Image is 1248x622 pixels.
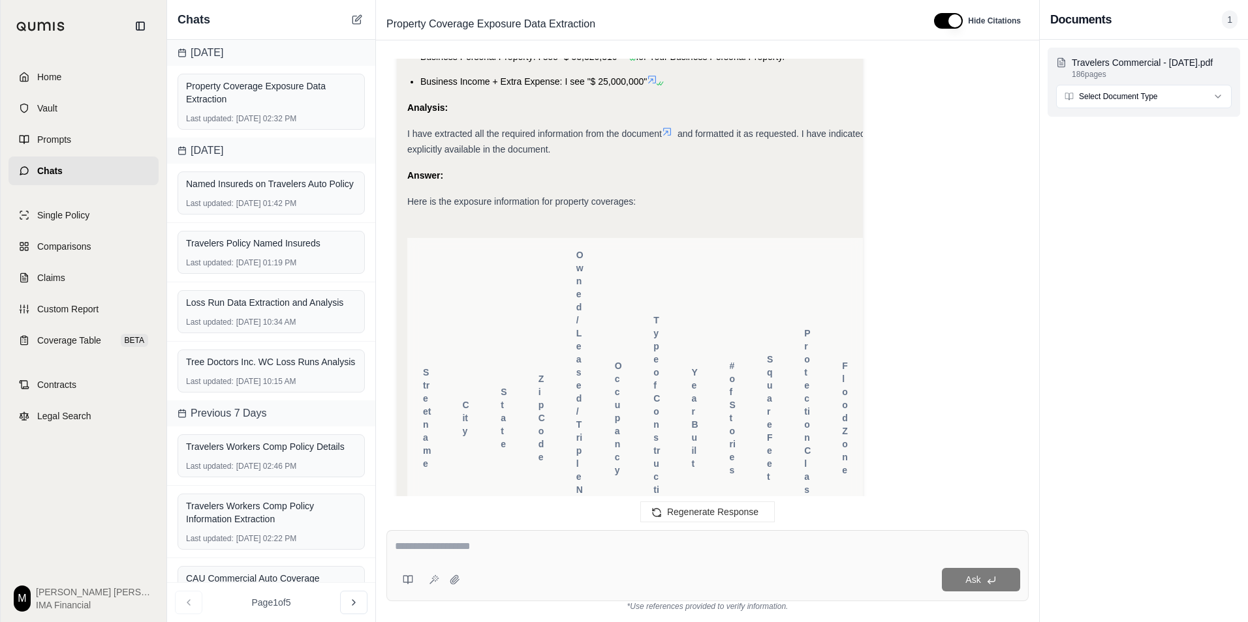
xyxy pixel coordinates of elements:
span: Occupancy [615,361,622,475]
a: Comparisons [8,232,159,261]
div: Travelers Workers Comp Policy Information Extraction [186,499,356,526]
a: Claims [8,263,159,292]
span: and formatted it as requested. I have indicated "blank" where the information was not explicitly ... [407,128,1021,155]
div: Tree Doctors Inc. WC Loss Runs Analysis [186,355,356,368]
span: [PERSON_NAME] [PERSON_NAME] [36,585,153,599]
span: Hide Citations [968,16,1021,26]
a: Prompts [8,125,159,154]
div: [DATE] 01:19 PM [186,258,356,268]
span: # of Stories [730,361,736,475]
div: CAU Commercial Auto Coverage Definition [186,572,356,598]
div: [DATE] 10:15 AM [186,376,356,387]
button: New Chat [349,12,365,27]
a: Custom Report [8,295,159,323]
span: Last updated: [186,376,234,387]
strong: Analysis: [407,102,448,113]
span: Last updated: [186,461,234,471]
span: Coverage Table [37,334,101,347]
span: Custom Report [37,303,99,316]
span: Flood Zone [842,361,848,475]
span: Single Policy [37,209,89,222]
span: Last updated: [186,113,234,124]
strong: Answer: [407,170,443,181]
div: Property Coverage Exposure Data Extraction [186,80,356,106]
span: City [462,400,469,436]
span: Square Feet [767,354,773,482]
div: Loss Run Data Extraction and Analysis [186,296,356,309]
span: Prompts [37,133,71,146]
div: Named Insureds on Travelers Auto Policy [186,177,356,190]
span: Last updated: [186,258,234,268]
span: Protection Class [804,328,811,508]
div: [DATE] [167,40,375,66]
span: Year Built [691,367,698,469]
div: Travelers Workers Comp Policy Details [186,440,356,453]
span: Last updated: [186,198,234,209]
div: Edit Title [381,14,918,35]
span: Ask [965,574,980,585]
div: [DATE] 01:42 PM [186,198,356,209]
button: Ask [942,568,1020,591]
div: Travelers Policy Named Insureds [186,237,356,250]
span: Contracts [37,378,76,391]
div: *Use references provided to verify information. [386,601,1029,612]
span: Owned/Leased/Triple Net Lease [576,250,584,586]
span: Legal Search [37,409,91,422]
span: Claims [37,271,65,284]
span: IMA Financial [36,599,153,612]
button: Collapse sidebar [130,16,151,37]
a: Legal Search [8,402,159,430]
span: Street name [423,367,431,469]
div: Previous 7 Days [167,400,375,426]
span: Regenerate Response [667,507,758,517]
a: Vault [8,94,159,123]
span: BETA [121,334,148,347]
span: Type of Construction [653,315,660,521]
div: [DATE] 10:34 AM [186,317,356,327]
span: I have extracted all the required information from the document [407,128,662,139]
div: [DATE] [167,138,375,164]
a: Coverage TableBETA [8,326,159,355]
a: Home [8,63,159,91]
button: Regenerate Response [640,501,775,522]
span: Page 1 of 5 [252,596,291,609]
span: Home [37,70,61,83]
div: M [14,585,31,612]
span: Last updated: [186,533,234,544]
span: for Your Business Personal Property. [636,52,785,62]
span: Vault [37,102,57,115]
h3: Documents [1050,10,1112,29]
span: Business Personal Property: I see "$ 53,320,310" [420,52,620,62]
a: Chats [8,156,159,185]
a: Single Policy [8,201,159,230]
span: Zip Code [538,374,545,462]
span: Property Coverage Exposure Data Extraction [381,14,601,35]
div: [DATE] 02:46 PM [186,461,356,471]
span: Here is the exposure information for property coverages: [407,196,636,207]
div: [DATE] 02:22 PM [186,533,356,544]
img: Qumis Logo [16,22,65,31]
span: Business Income + Extra Expense: I see "$ 25,000,000" [420,76,647,87]
span: 1 [1222,10,1238,29]
span: Chats [37,164,63,177]
p: 186 pages [1072,69,1232,80]
span: Comparisons [37,240,91,253]
div: [DATE] 02:32 PM [186,113,356,124]
p: Travelers Commercial - 12.31.2025.pdf [1072,56,1232,69]
a: Contracts [8,370,159,399]
span: Last updated: [186,317,234,327]
span: Chats [178,10,210,29]
span: State [501,387,507,449]
button: Travelers Commercial - [DATE].pdf186pages [1056,56,1232,80]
